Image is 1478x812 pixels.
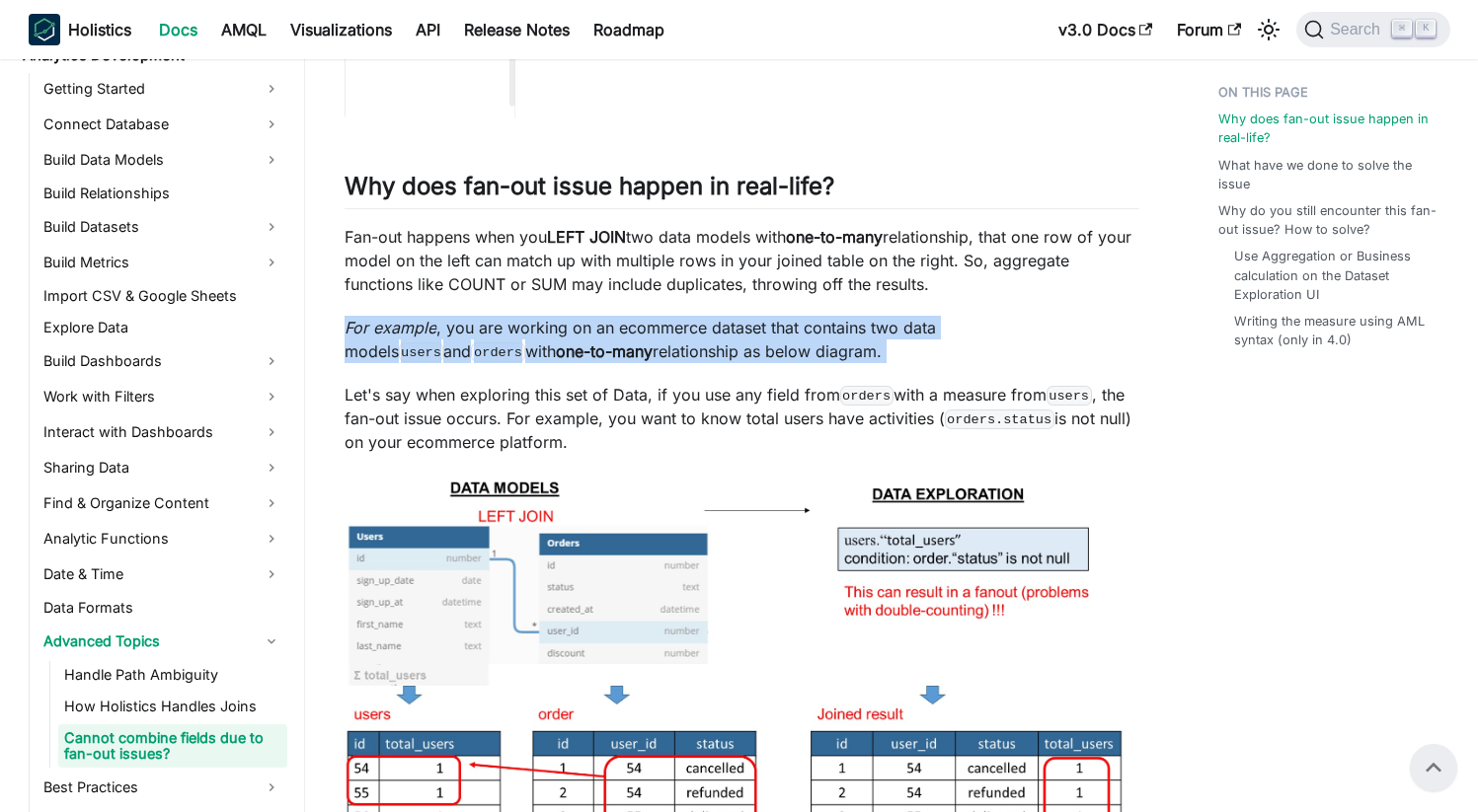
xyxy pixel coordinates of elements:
[1392,20,1412,37] kbd: ⌘
[38,381,287,412] a: Work with Filters
[945,409,1054,429] code: orders.status
[38,523,287,554] a: Analytic Functions
[345,316,1139,363] p: , you are working on an ecommerce dataset that contains two data models and with relationship as ...
[38,594,287,622] a: Data Formats
[38,109,287,140] a: Connect Database
[58,724,287,768] a: Cannot combine fields due to fan-out issues?
[1296,12,1449,47] button: Search (Command+K)
[209,14,278,45] a: AMQL
[29,14,60,45] img: Holistics
[147,14,209,45] a: Docs
[38,452,287,483] a: Sharing Data
[38,211,287,243] a: Build Datasets
[38,180,287,207] a: Build Relationships
[1234,247,1431,304] a: Use Aggregation or Business calculation on the Dataset Exploration UI
[38,558,287,590] a: Date & Time
[1047,386,1092,406] code: users
[1218,156,1439,193] a: What have we done to solve the issue
[1416,20,1436,37] kbd: K
[452,14,582,45] a: Release Notes
[1218,110,1439,147] a: Why does fan-out issue happen in real-life?
[786,227,883,247] strong: one-to-many
[404,14,452,45] a: API
[29,14,131,45] a: HolisticsHolistics
[345,318,436,337] em: For example
[38,487,287,519] a: Find & Organize Content
[582,14,676,45] a: Roadmap
[58,661,287,689] a: Handle Path Ambiguity
[1253,14,1284,45] button: Switch between dark and light mode (currently light mode)
[38,282,287,310] a: Import CSV & Google Sheets
[1324,21,1392,38] span: Search
[68,18,131,41] b: Holistics
[840,386,894,406] code: orders
[345,383,1139,454] p: Let's say when exploring this set of Data, if you use any field from with a measure from , the fa...
[38,247,287,278] a: Build Metrics
[278,14,404,45] a: Visualizations
[38,772,287,803] a: Best Practices
[1047,14,1165,45] a: v3.0 Docs
[345,172,1139,209] h2: Why does fan-out issue happen in real-life?
[345,225,1139,296] p: Fan-out happens when you two data models with relationship, that one row of your model on the lef...
[1234,312,1431,349] a: Writing the measure using AML syntax (only in 4.0)
[1218,201,1439,239] a: Why do you still encounter this fan-out issue? How to solve?
[38,345,287,377] a: Build Dashboards
[38,73,287,105] a: Getting Started
[1410,744,1457,791] button: Scroll back to top
[556,341,653,361] strong: one-to-many
[38,314,287,341] a: Explore Data
[38,144,287,176] a: Build Data Models
[58,693,287,720] a: How Holistics Handles Joins
[471,342,524,362] code: orders
[1165,14,1253,45] a: Forum
[38,626,287,657] a: Advanced Topics
[38,416,287,448] a: Interact with Dashboards
[399,342,444,362] code: users
[547,227,626,247] strong: LEFT JOIN
[9,59,305,812] nav: Docs sidebar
